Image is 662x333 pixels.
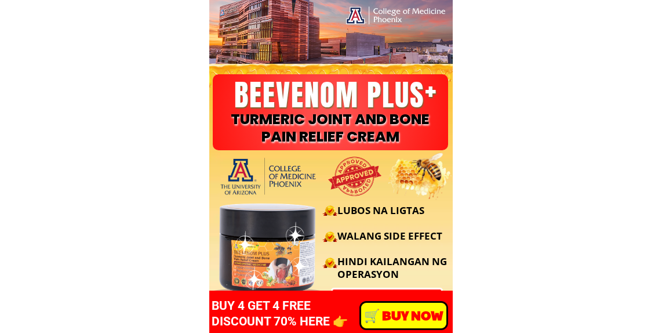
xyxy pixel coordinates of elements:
span: LUBOS NA LIGTAS WALANG SIDE EFFECT HINDI KAILANGAN NG OPERASYON [337,204,447,281]
span: + [425,64,438,112]
p: ️🛒 BUY NOW [361,303,446,328]
span: BEEVENOM PLUS [234,73,425,117]
h3: BUY 4 GET 4 FREE DISCOUNT 70% HERE 👉 [212,298,387,330]
h3: TURMERIC JOINT AND BONE PAIN RELIEF CREAM [209,111,452,146]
